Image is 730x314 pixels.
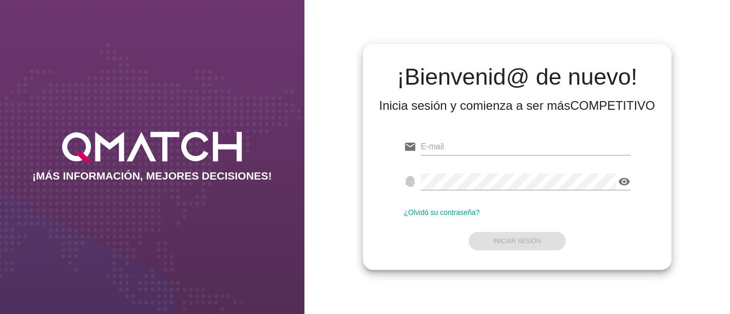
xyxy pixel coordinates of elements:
a: ¿Olvidó su contraseña? [404,208,480,217]
i: fingerprint [404,175,416,188]
h2: ¡MÁS INFORMACIÓN, MEJORES DECISIONES! [32,170,272,182]
strong: COMPETITIVO [570,99,655,112]
i: visibility [618,175,630,188]
h2: ¡Bienvenid@ de nuevo! [379,65,656,89]
input: E-mail [421,139,631,155]
i: email [404,141,416,153]
div: Inicia sesión y comienza a ser más [379,97,656,114]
